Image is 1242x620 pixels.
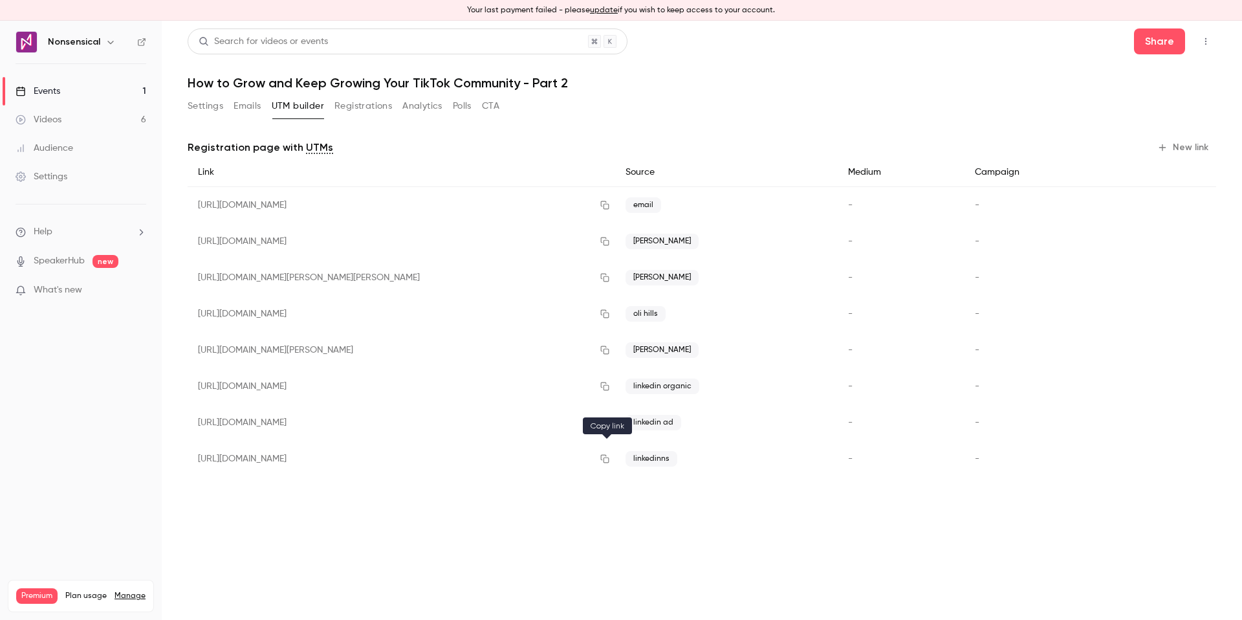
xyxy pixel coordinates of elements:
div: Audience [16,142,73,155]
span: - [848,309,853,318]
button: Emails [234,96,261,116]
span: - [975,273,979,282]
a: SpeakerHub [34,254,85,268]
span: Premium [16,588,58,604]
p: Registration page with [188,140,333,155]
button: Registrations [334,96,392,116]
button: Share [1134,28,1185,54]
button: Analytics [402,96,442,116]
span: oli hills [626,306,666,322]
div: Videos [16,113,61,126]
div: [URL][DOMAIN_NAME] [188,441,615,477]
span: - [975,346,979,355]
iframe: Noticeable Trigger [131,285,146,296]
div: Events [16,85,60,98]
span: email [626,197,661,213]
span: Plan usage [65,591,107,601]
span: - [848,237,853,246]
span: - [975,201,979,210]
span: [PERSON_NAME] [626,270,699,285]
button: update [590,5,618,16]
button: UTM builder [272,96,324,116]
div: Search for videos or events [199,35,328,49]
div: [URL][DOMAIN_NAME] [188,368,615,404]
span: - [975,382,979,391]
button: New link [1152,137,1216,158]
h1: How to Grow and Keep Growing Your TikTok Community - Part 2 [188,75,1216,91]
div: [URL][DOMAIN_NAME][PERSON_NAME][PERSON_NAME] [188,260,615,296]
div: [URL][DOMAIN_NAME] [188,404,615,441]
a: Manage [114,591,146,601]
div: Medium [838,158,964,187]
span: What's new [34,283,82,297]
span: - [975,237,979,246]
div: [URL][DOMAIN_NAME][PERSON_NAME] [188,332,615,368]
img: Nonsensical [16,32,37,52]
span: [PERSON_NAME] [626,234,699,249]
div: Campaign [964,158,1118,187]
div: [URL][DOMAIN_NAME] [188,187,615,224]
span: - [975,418,979,427]
button: CTA [482,96,499,116]
li: help-dropdown-opener [16,225,146,239]
button: Settings [188,96,223,116]
div: [URL][DOMAIN_NAME] [188,223,615,260]
a: UTMs [306,140,333,155]
div: Link [188,158,615,187]
div: Settings [16,170,67,183]
span: [PERSON_NAME] [626,342,699,358]
span: - [975,309,979,318]
span: - [848,273,853,282]
div: Source [615,158,838,187]
span: linkedin organic [626,379,699,394]
span: - [848,201,853,210]
h6: Nonsensical [48,36,100,49]
p: Your last payment failed - please if you wish to keep access to your account. [467,5,775,16]
button: Polls [453,96,472,116]
span: - [848,382,853,391]
span: - [848,346,853,355]
span: Help [34,225,52,239]
span: linkedinns [626,451,677,467]
span: - [848,418,853,427]
span: - [975,454,979,463]
span: new [93,255,118,268]
span: - [848,454,853,463]
div: [URL][DOMAIN_NAME] [188,296,615,332]
span: linkedin ad [626,415,681,430]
